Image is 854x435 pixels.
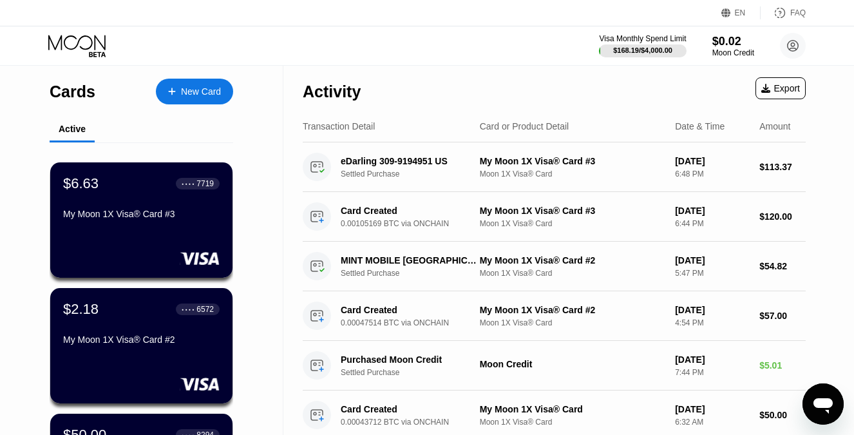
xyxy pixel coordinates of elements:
[50,162,232,278] div: $6.63● ● ● ●7719My Moon 1X Visa® Card #3
[480,404,665,414] div: My Moon 1X Visa® Card
[341,156,480,166] div: eDarling 309-9194951 US
[63,175,99,192] div: $6.63
[480,305,665,315] div: My Moon 1X Visa® Card #2
[341,354,480,365] div: Purchased Moon Credit
[303,121,375,131] div: Transaction Detail
[63,301,99,318] div: $2.18
[303,242,806,291] div: MINT MOBILE [GEOGRAPHIC_DATA]Settled PurchaseMy Moon 1X Visa® Card #2Moon 1X Visa® Card[DATE]5:47...
[341,318,491,327] div: 0.00047514 BTC via ONCHAIN
[341,219,491,228] div: 0.00105169 BTC via ONCHAIN
[480,418,665,427] div: Moon 1X Visa® Card
[303,291,806,341] div: Card Created0.00047514 BTC via ONCHAINMy Moon 1X Visa® Card #2Moon 1X Visa® Card[DATE]4:54 PM$57.00
[759,360,806,371] div: $5.01
[675,318,749,327] div: 4:54 PM
[303,341,806,391] div: Purchased Moon CreditSettled PurchaseMoon Credit[DATE]7:44 PM$5.01
[675,255,749,266] div: [DATE]
[50,82,95,101] div: Cards
[480,269,665,278] div: Moon 1X Visa® Card
[303,142,806,192] div: eDarling 309-9194951 USSettled PurchaseMy Moon 1X Visa® Card #3Moon 1X Visa® Card[DATE]6:48 PM$11...
[675,404,749,414] div: [DATE]
[721,6,761,19] div: EN
[480,206,665,216] div: My Moon 1X Visa® Card #3
[599,34,686,57] div: Visa Monthly Spend Limit$168.19/$4,000.00
[341,255,480,266] div: MINT MOBILE [GEOGRAPHIC_DATA]
[759,261,806,271] div: $54.82
[675,418,749,427] div: 6:32 AM
[675,368,749,377] div: 7:44 PM
[761,83,800,93] div: Export
[480,318,665,327] div: Moon 1X Visa® Card
[303,192,806,242] div: Card Created0.00105169 BTC via ONCHAINMy Moon 1X Visa® Card #3Moon 1X Visa® Card[DATE]6:44 PM$120.00
[480,169,665,179] div: Moon 1X Visa® Card
[790,8,806,17] div: FAQ
[675,169,749,179] div: 6:48 PM
[759,211,806,222] div: $120.00
[675,305,749,315] div: [DATE]
[59,124,86,134] div: Active
[759,121,790,131] div: Amount
[341,305,480,315] div: Card Created
[182,307,195,311] div: ● ● ● ●
[63,334,220,345] div: My Moon 1X Visa® Card #2
[341,418,491,427] div: 0.00043712 BTC via ONCHAIN
[675,219,749,228] div: 6:44 PM
[712,48,754,57] div: Moon Credit
[196,179,214,188] div: 7719
[802,383,844,425] iframe: Button to launch messaging window
[480,359,665,369] div: Moon Credit
[341,269,491,278] div: Settled Purchase
[480,219,665,228] div: Moon 1X Visa® Card
[599,34,686,43] div: Visa Monthly Spend Limit
[341,368,491,377] div: Settled Purchase
[675,354,749,365] div: [DATE]
[759,311,806,321] div: $57.00
[181,86,221,97] div: New Card
[712,35,754,48] div: $0.02
[675,121,725,131] div: Date & Time
[675,156,749,166] div: [DATE]
[613,46,672,54] div: $168.19 / $4,000.00
[341,404,480,414] div: Card Created
[480,255,665,266] div: My Moon 1X Visa® Card #2
[480,156,665,166] div: My Moon 1X Visa® Card #3
[712,35,754,57] div: $0.02Moon Credit
[735,8,746,17] div: EN
[675,206,749,216] div: [DATE]
[63,209,220,219] div: My Moon 1X Visa® Card #3
[196,305,214,314] div: 6572
[755,77,806,99] div: Export
[341,206,480,216] div: Card Created
[759,410,806,420] div: $50.00
[480,121,569,131] div: Card or Product Detail
[156,79,233,104] div: New Card
[759,162,806,172] div: $113.37
[341,169,491,179] div: Settled Purchase
[303,82,361,101] div: Activity
[675,269,749,278] div: 5:47 PM
[50,288,232,403] div: $2.18● ● ● ●6572My Moon 1X Visa® Card #2
[182,182,195,186] div: ● ● ● ●
[761,6,806,19] div: FAQ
